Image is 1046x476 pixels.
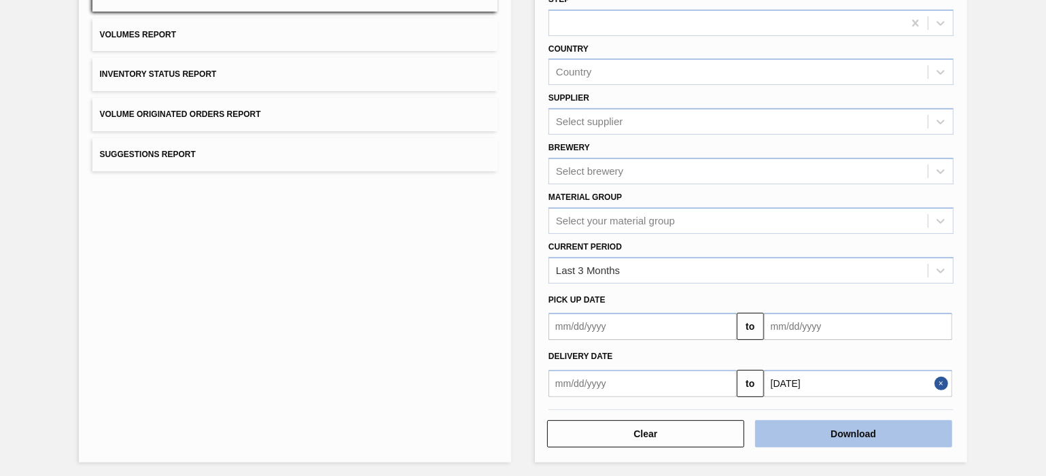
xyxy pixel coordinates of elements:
[548,143,590,152] label: Brewery
[935,370,952,397] button: Close
[99,109,260,119] span: Volume Originated Orders Report
[547,420,744,447] button: Clear
[548,44,589,54] label: Country
[556,265,620,276] div: Last 3 Months
[548,352,612,361] span: Delivery Date
[92,138,498,171] button: Suggestions Report
[737,313,764,340] button: to
[548,192,622,202] label: Material Group
[99,150,195,159] span: Suggestions Report
[99,30,176,39] span: Volumes Report
[548,242,622,252] label: Current Period
[99,69,216,79] span: Inventory Status Report
[556,67,592,78] div: Country
[548,370,737,397] input: mm/dd/yyyy
[556,116,623,128] div: Select supplier
[92,18,498,52] button: Volumes Report
[737,370,764,397] button: to
[556,165,623,177] div: Select brewery
[548,295,606,305] span: Pick up Date
[92,98,498,131] button: Volume Originated Orders Report
[548,93,589,103] label: Supplier
[755,420,952,447] button: Download
[92,58,498,91] button: Inventory Status Report
[764,313,952,340] input: mm/dd/yyyy
[548,313,737,340] input: mm/dd/yyyy
[764,370,952,397] input: mm/dd/yyyy
[556,215,675,226] div: Select your material group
